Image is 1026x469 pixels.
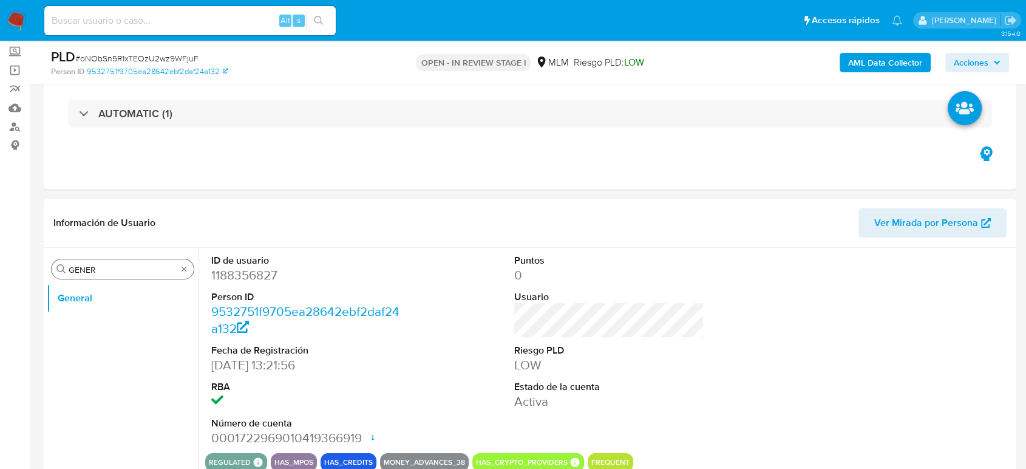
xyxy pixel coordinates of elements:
button: has_crypto_providers [476,460,568,465]
a: 9532751f9705ea28642ebf2daf24a132 [211,303,399,337]
button: has_mpos [274,460,313,465]
span: 3.154.0 [1001,29,1020,38]
span: Riesgo PLD: [573,56,644,69]
span: # oNObSn5R1xTEOzU2wz9WFjuF [75,52,199,64]
div: AUTOMATIC (1) [68,100,992,128]
dt: Estado de la cuenta [514,380,704,394]
dd: 0 [514,267,704,284]
a: Notificaciones [892,15,902,26]
dd: LOW [514,357,704,374]
button: Borrar [179,264,189,274]
button: AML Data Collector [840,53,931,72]
span: Accesos rápidos [812,14,880,27]
a: Salir [1004,14,1017,27]
dd: Activa [514,393,704,410]
dt: Riesgo PLD [514,344,704,357]
button: has_credits [324,460,373,465]
dd: 1188356827 [211,267,401,284]
b: AML Data Collector [848,53,922,72]
button: regulated [209,460,251,465]
dt: Person ID [211,290,401,304]
dt: RBA [211,380,401,394]
div: MLM [535,56,568,69]
button: Ver Mirada por Persona [858,208,1007,238]
h1: Información de Usuario [53,217,155,229]
h3: AUTOMATIC (1) [98,107,172,120]
dt: Puntos [514,254,704,267]
span: Ver Mirada por Persona [874,208,978,238]
button: money_advances_38 [384,460,465,465]
p: diego.gardunorosas@mercadolibre.com.mx [931,15,1000,26]
dt: Usuario [514,290,704,304]
b: PLD [51,47,75,66]
button: frequent [591,460,630,465]
button: Buscar [56,264,66,274]
span: Alt [280,15,290,26]
dd: [DATE] 13:21:56 [211,357,401,374]
button: search-icon [306,12,331,29]
span: Acciones [954,53,988,72]
dt: ID de usuario [211,254,401,267]
span: s [297,15,301,26]
p: OPEN - IN REVIEW STAGE I [416,54,531,71]
dd: 0001722969010419366919 [211,430,401,447]
button: Acciones [945,53,1009,72]
input: Buscar usuario o caso... [44,13,336,29]
input: Buscar [69,264,177,275]
dt: Fecha de Registración [211,344,401,357]
a: 9532751f9705ea28642ebf2daf24a132 [87,66,228,77]
button: General [47,284,199,313]
dt: Número de cuenta [211,417,401,430]
span: LOW [623,55,644,69]
b: Person ID [51,66,84,77]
